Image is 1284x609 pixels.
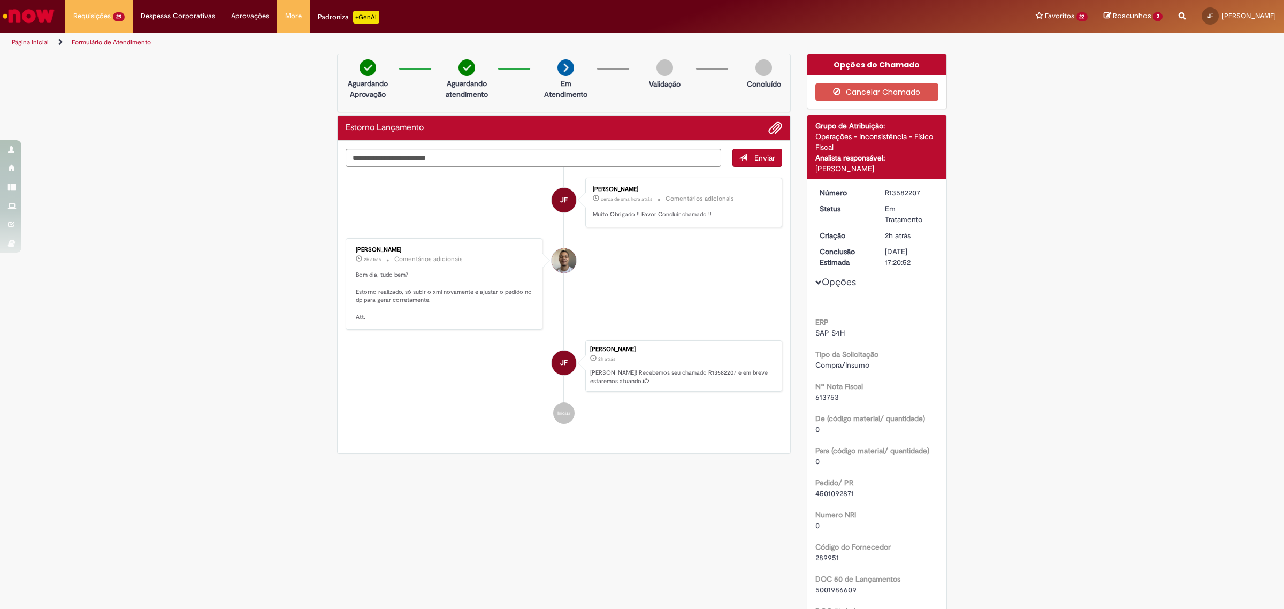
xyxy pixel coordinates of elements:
[540,78,592,100] p: Em Atendimento
[364,256,381,263] time: 30/09/2025 15:30:48
[885,231,911,240] span: 2h atrás
[815,360,869,370] span: Compra/Insumo
[346,149,721,168] textarea: Digite sua mensagem aqui...
[552,248,576,273] div: Joziano De Jesus Oliveira
[815,542,891,552] b: Código do Fornecedor
[1104,11,1163,21] a: Rascunhos
[113,12,125,21] span: 29
[812,246,877,268] dt: Conclusão Estimada
[812,230,877,241] dt: Criação
[885,187,935,198] div: R13582207
[12,38,49,47] a: Página inicial
[815,574,900,584] b: DOC 50 de Lançamentos
[72,38,151,47] a: Formulário de Atendimento
[346,167,782,435] ul: Histórico de tíquete
[656,59,673,76] img: img-circle-grey.png
[441,78,493,100] p: Aguardando atendimento
[346,340,782,392] li: Jose Carlos Dos Santos Filho
[666,194,734,203] small: Comentários adicionais
[815,446,929,455] b: Para (código material/ quantidade)
[141,11,215,21] span: Despesas Corporativas
[231,11,269,21] span: Aprovações
[356,271,534,321] p: Bom dia, tudo bem? Estorno realizado, só subir o xml novamente e ajustar o pedido no dp para gera...
[754,153,775,163] span: Enviar
[885,246,935,268] div: [DATE] 17:20:52
[815,489,854,498] span: 4501092871
[318,11,379,24] div: Padroniza
[73,11,111,21] span: Requisições
[815,521,820,530] span: 0
[815,585,857,595] span: 5001986609
[346,123,424,133] h2: Estorno Lançamento Histórico de tíquete
[885,203,935,225] div: Em Tratamento
[364,256,381,263] span: 2h atrás
[458,59,475,76] img: check-circle-green.png
[1207,12,1213,19] span: JF
[360,59,376,76] img: check-circle-green.png
[593,186,771,193] div: [PERSON_NAME]
[815,328,845,338] span: SAP S4H
[593,210,771,219] p: Muito Obrigado !! Favor Concluir chamado !!
[356,247,534,253] div: [PERSON_NAME]
[1222,11,1276,20] span: [PERSON_NAME]
[1076,12,1088,21] span: 22
[885,231,911,240] time: 30/09/2025 15:10:55
[812,203,877,214] dt: Status
[815,510,856,520] b: Numero NRI
[815,414,925,423] b: De (código material/ quantidade)
[590,346,776,353] div: [PERSON_NAME]
[755,59,772,76] img: img-circle-grey.png
[590,369,776,385] p: [PERSON_NAME]! Recebemos seu chamado R13582207 e em breve estaremos atuando.
[394,255,463,264] small: Comentários adicionais
[8,33,848,52] ul: Trilhas de página
[560,187,568,213] span: JF
[815,456,820,466] span: 0
[732,149,782,167] button: Enviar
[815,478,853,488] b: Pedido/ PR
[1045,11,1074,21] span: Favoritos
[598,356,615,362] span: 2h atrás
[552,188,576,212] div: Jose Carlos Dos Santos Filho
[560,350,568,376] span: JF
[812,187,877,198] dt: Número
[768,121,782,135] button: Adicionar anexos
[1153,12,1163,21] span: 2
[1,5,56,27] img: ServiceNow
[557,59,574,76] img: arrow-next.png
[815,153,939,163] div: Analista responsável:
[815,424,820,434] span: 0
[598,356,615,362] time: 30/09/2025 15:10:55
[815,392,839,402] span: 613753
[815,131,939,153] div: Operações - Inconsistência - Físico Fiscal
[1113,11,1151,21] span: Rascunhos
[552,351,576,375] div: Jose Carlos Dos Santos Filho
[815,553,839,562] span: 289951
[815,83,939,101] button: Cancelar Chamado
[815,120,939,131] div: Grupo de Atribuição:
[885,230,935,241] div: 30/09/2025 15:10:55
[815,382,863,391] b: Nº Nota Fiscal
[815,317,829,327] b: ERP
[815,349,878,359] b: Tipo da Solicitação
[747,79,781,89] p: Concluído
[807,54,947,75] div: Opções do Chamado
[649,79,681,89] p: Validação
[815,163,939,174] div: [PERSON_NAME]
[601,196,652,202] span: cerca de uma hora atrás
[342,78,394,100] p: Aguardando Aprovação
[285,11,302,21] span: More
[353,11,379,24] p: +GenAi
